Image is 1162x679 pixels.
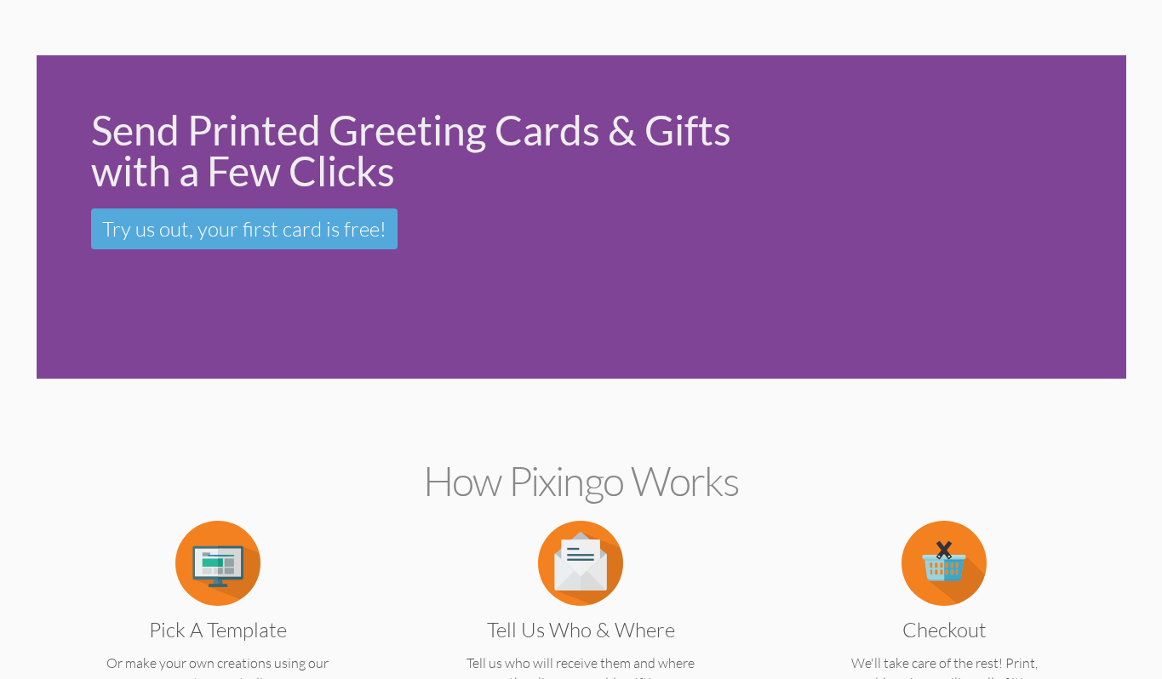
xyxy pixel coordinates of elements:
img: item.alt [902,521,987,606]
h3: Checkout [805,619,1084,641]
span: Try us out, your first card is free! [102,216,386,242]
h2: How Pixingo works [66,459,1096,504]
h3: Pick a Template [78,619,357,641]
img: item.alt [175,521,260,606]
div: Send Printed Greeting Cards & Gifts with a Few Clicks [91,110,749,191]
a: Try us out, your first card is free! [91,208,398,249]
h3: Tell us Who & Where [442,619,720,641]
img: item.alt [538,521,623,606]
